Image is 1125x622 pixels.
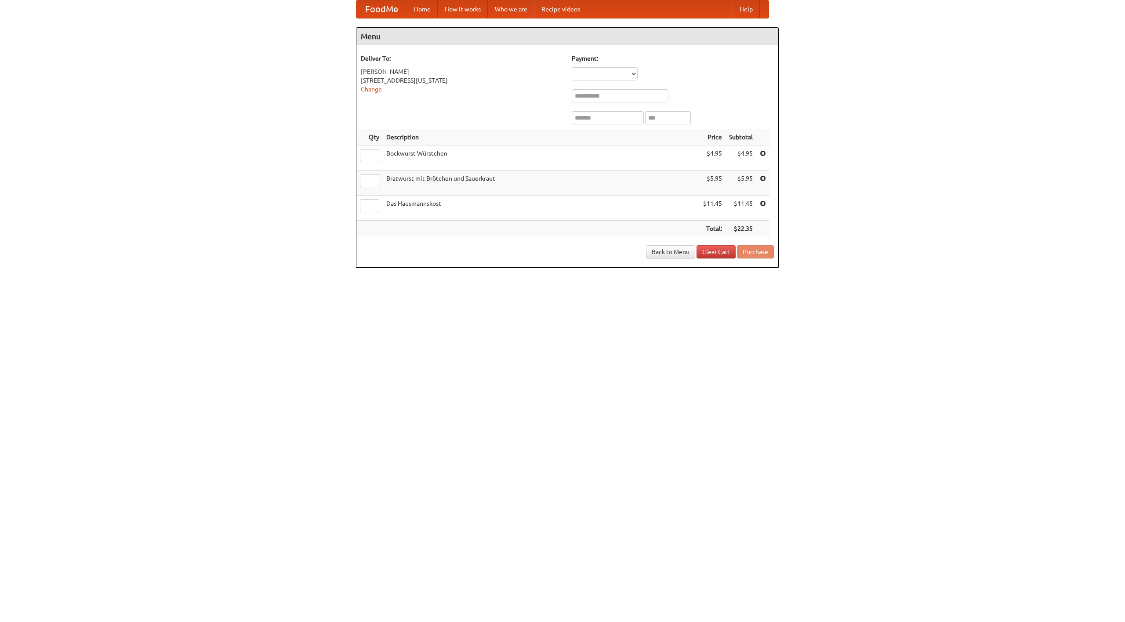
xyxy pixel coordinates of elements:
[356,28,778,45] h4: Menu
[700,221,726,237] th: Total:
[361,67,563,76] div: [PERSON_NAME]
[700,129,726,145] th: Price
[407,0,438,18] a: Home
[383,145,700,171] td: Bockwurst Würstchen
[726,129,756,145] th: Subtotal
[534,0,587,18] a: Recipe videos
[572,54,774,63] h5: Payment:
[697,245,736,258] a: Clear Cart
[361,86,382,93] a: Change
[361,76,563,85] div: [STREET_ADDRESS][US_STATE]
[726,221,756,237] th: $22.35
[438,0,488,18] a: How it works
[361,54,563,63] h5: Deliver To:
[700,196,726,221] td: $11.45
[383,129,700,145] th: Description
[737,245,774,258] button: Purchase
[733,0,760,18] a: Help
[383,196,700,221] td: Das Hausmannskost
[700,171,726,196] td: $5.95
[646,245,695,258] a: Back to Menu
[700,145,726,171] td: $4.95
[726,196,756,221] td: $11.45
[726,171,756,196] td: $5.95
[383,171,700,196] td: Bratwurst mit Brötchen und Sauerkraut
[726,145,756,171] td: $4.95
[356,129,383,145] th: Qty
[356,0,407,18] a: FoodMe
[488,0,534,18] a: Who we are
